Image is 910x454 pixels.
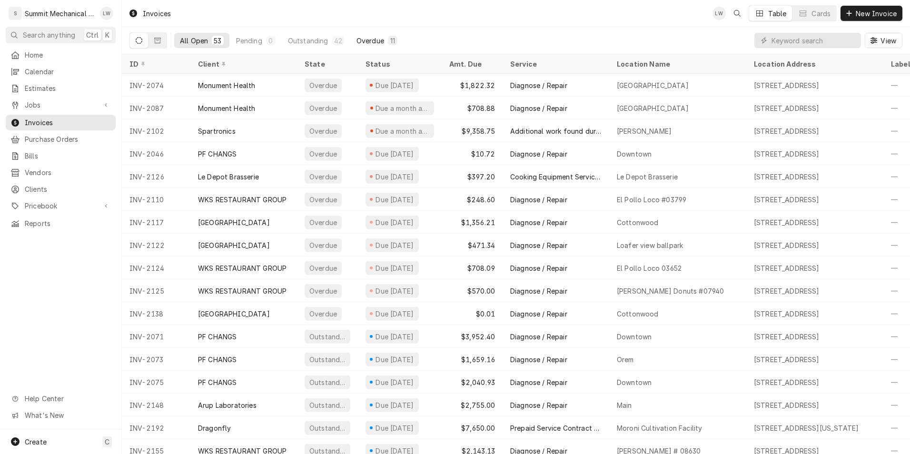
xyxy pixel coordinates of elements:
div: LW [712,7,726,20]
div: $2,040.93 [442,371,503,394]
button: New Invoice [841,6,902,21]
span: Estimates [25,83,111,93]
div: PF CHANGS [198,377,237,387]
div: $708.88 [442,97,503,119]
div: [STREET_ADDRESS] [754,217,820,227]
div: [GEOGRAPHIC_DATA] [198,240,270,250]
div: Overdue [308,103,338,113]
div: INV-2148 [122,394,190,416]
div: WKS RESTAURANT GROUP [198,286,287,296]
div: Due [DATE] [375,286,415,296]
div: Monument Health [198,80,255,90]
div: Due [DATE] [375,309,415,319]
div: INV-2125 [122,279,190,302]
div: Diagnose / Repair [510,286,567,296]
div: INV-2122 [122,234,190,257]
div: El Pollo Loco #03799 [617,195,686,205]
div: Diagnose / Repair [510,103,567,113]
div: Cards [811,9,831,19]
a: Vendors [6,165,116,180]
div: Diagnose / Repair [510,195,567,205]
div: Due [DATE] [375,400,415,410]
div: Orem [617,355,634,365]
div: S [9,7,22,20]
div: Due [DATE] [375,195,415,205]
div: Overdue [308,217,338,227]
div: All Open [180,36,208,46]
div: [GEOGRAPHIC_DATA] [198,309,270,319]
span: New Invoice [854,9,899,19]
div: Le Depot Brasserie [198,172,259,182]
span: Help Center [25,394,110,404]
div: Cottonwood [617,217,659,227]
div: $9,358.75 [442,119,503,142]
div: [GEOGRAPHIC_DATA] [617,103,689,113]
span: Create [25,438,47,446]
div: $1,659.16 [442,348,503,371]
span: Pricebook [25,201,97,211]
div: Location Name [617,59,737,69]
div: [STREET_ADDRESS] [754,126,820,136]
a: Calendar [6,64,116,79]
div: Diagnose / Repair [510,377,567,387]
div: Table [768,9,787,19]
div: WKS RESTAURANT GROUP [198,263,287,273]
div: Landon Weeks's Avatar [100,7,113,20]
div: 0 [268,36,274,46]
span: Ctrl [86,30,99,40]
div: PF CHANGS [198,355,237,365]
div: $3,952.40 [442,325,503,348]
div: Due [DATE] [375,149,415,159]
div: Le Depot Brasserie [617,172,678,182]
div: Overdue [308,263,338,273]
span: C [105,437,109,447]
div: Location Address [754,59,874,69]
button: Open search [730,6,745,21]
div: Monument Health [198,103,255,113]
div: $708.09 [442,257,503,279]
div: ID [129,59,181,69]
div: $10.72 [442,142,503,165]
div: Due a month ago [375,103,430,113]
div: Downtown [617,332,652,342]
div: Summit Mechanical Service LLC [25,9,95,19]
span: Vendors [25,168,111,178]
div: Outstanding [308,423,346,433]
button: View [865,33,902,48]
div: Outstanding [308,377,346,387]
a: Estimates [6,80,116,96]
div: Overdue [308,240,338,250]
div: [STREET_ADDRESS] [754,355,820,365]
div: Due [DATE] [375,172,415,182]
div: Due [DATE] [375,332,415,342]
div: State [305,59,350,69]
div: $1,822.32 [442,74,503,97]
span: What's New [25,410,110,420]
div: Due [DATE] [375,80,415,90]
div: Diagnose / Repair [510,263,567,273]
div: 53 [214,36,221,46]
div: Overdue [308,126,338,136]
div: Landon Weeks's Avatar [712,7,726,20]
div: Client [198,59,287,69]
div: 42 [334,36,342,46]
div: $0.01 [442,302,503,325]
div: Diagnose / Repair [510,400,567,410]
div: Downtown [617,377,652,387]
div: Diagnose / Repair [510,309,567,319]
span: Reports [25,218,111,228]
span: Calendar [25,67,111,77]
div: Due [DATE] [375,263,415,273]
a: Clients [6,181,116,197]
div: 11 [390,36,396,46]
div: Due [DATE] [375,377,415,387]
span: Invoices [25,118,111,128]
div: WKS RESTAURANT GROUP [198,195,287,205]
div: Outstanding [308,355,346,365]
div: $1,356.21 [442,211,503,234]
div: Due a month ago [375,126,430,136]
a: Go to Jobs [6,97,116,113]
div: [PERSON_NAME] Donuts #07940 [617,286,724,296]
div: INV-2073 [122,348,190,371]
div: Spartronics [198,126,236,136]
